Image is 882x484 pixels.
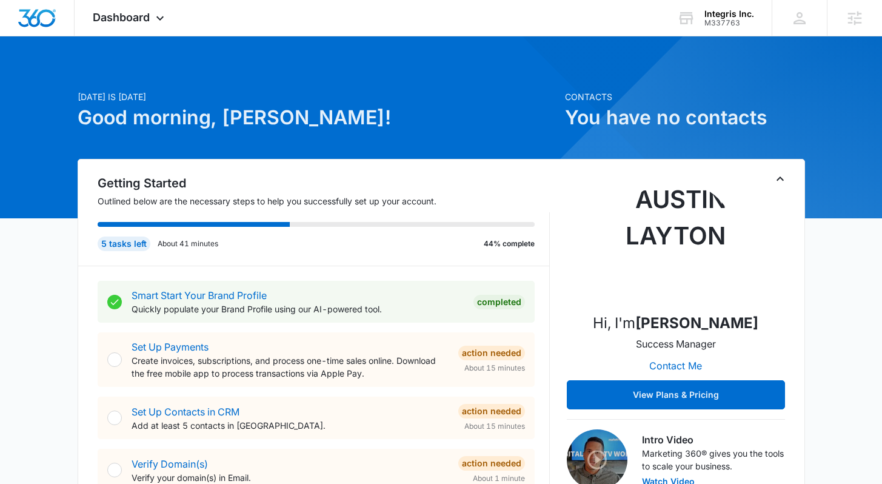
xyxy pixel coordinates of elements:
[704,19,754,27] div: account id
[132,354,449,380] p: Create invoices, subscriptions, and process one-time sales online. Download the free mobile app t...
[98,195,550,207] p: Outlined below are the necessary steps to help you successfully set up your account.
[593,312,758,334] p: Hi, I'm
[567,380,785,409] button: View Plans & Pricing
[565,103,805,132] h1: You have no contacts
[132,406,239,418] a: Set Up Contacts in CRM
[642,432,785,447] h3: Intro Video
[78,103,558,132] h1: Good morning, [PERSON_NAME]!
[473,295,525,309] div: Completed
[637,351,714,380] button: Contact Me
[132,303,464,315] p: Quickly populate your Brand Profile using our AI-powered tool.
[458,346,525,360] div: Action Needed
[93,11,150,24] span: Dashboard
[484,238,535,249] p: 44% complete
[636,337,716,351] p: Success Manager
[458,404,525,418] div: Action Needed
[704,9,754,19] div: account name
[635,314,758,332] strong: [PERSON_NAME]
[458,456,525,471] div: Action Needed
[473,473,525,484] span: About 1 minute
[132,289,267,301] a: Smart Start Your Brand Profile
[132,458,208,470] a: Verify Domain(s)
[132,341,209,353] a: Set Up Payments
[98,174,550,192] h2: Getting Started
[78,90,558,103] p: [DATE] is [DATE]
[773,172,787,186] button: Toggle Collapse
[642,447,785,472] p: Marketing 360® gives you the tools to scale your business.
[132,419,449,432] p: Add at least 5 contacts in [GEOGRAPHIC_DATA].
[615,181,737,303] img: Austin Layton
[464,421,525,432] span: About 15 minutes
[98,237,150,251] div: 5 tasks left
[464,363,525,374] span: About 15 minutes
[158,238,218,249] p: About 41 minutes
[565,90,805,103] p: Contacts
[132,471,449,484] p: Verify your domain(s) in Email.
